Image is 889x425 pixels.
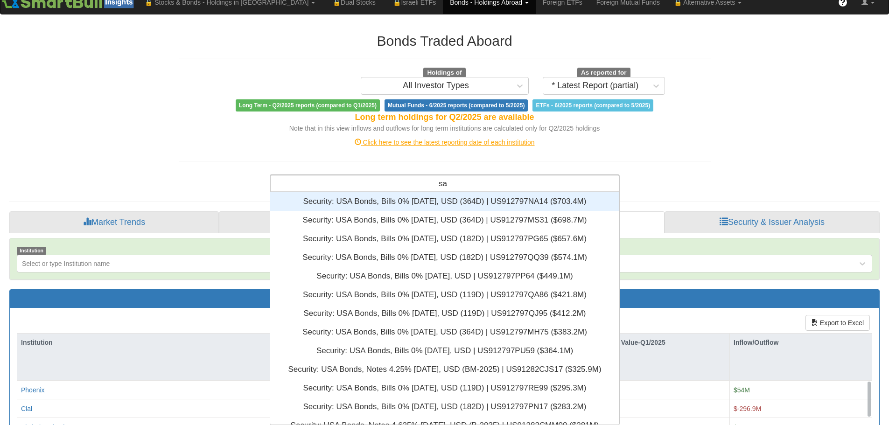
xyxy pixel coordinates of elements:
[17,247,46,255] span: Institution
[270,248,619,267] div: Security: ‎USA Bonds, Bills 0% [DATE], USD (182D) | US912797QQ39 ‎($574.1M)‏
[577,68,630,78] span: As reported for
[385,99,528,111] span: Mutual Funds - 6/2025 reports (compared to 5/2025)
[403,81,469,91] div: All Investor Types
[270,341,619,360] div: Security: ‎USA Bonds, Bills 0% [DATE], USD | US912797PU59 ‎($364.1M)‏
[219,211,445,234] a: Sector Breakdown
[21,404,32,413] button: Clal
[270,211,619,230] div: Security: ‎USA Bonds, Bills 0% [DATE], USD (364D) | US912797MS31 ‎($698.7M)‏
[21,385,45,395] button: Phoenix
[270,397,619,416] div: Security: ‎USA Bonds, Bills 0% [DATE], USD (182D) | US912797PN17 ‎($283.2M)‏
[270,323,619,341] div: Security: ‎USA Bonds, Bills 0% [DATE], USD (364D) | US912797MH75 ‎($383.2M)‏
[179,111,711,124] div: Long term holdings for Q2/2025 are available
[734,404,761,412] span: $-296.9M
[805,315,870,331] button: Export to Excel
[17,334,445,351] div: Institution
[588,334,729,351] div: Holdings Value-Q1/2025
[179,124,711,133] div: Note that in this view inflows and outflows for long term institutions are calculated only for Q2...
[423,68,465,78] span: Holdings of
[665,211,880,234] a: Security & Issuer Analysis
[270,379,619,397] div: Security: ‎USA Bonds, Bills 0% [DATE], USD (119D) | US912797RE99 ‎($295.3M)‏
[730,334,872,351] div: Inflow/Outflow
[734,386,750,394] span: $54M
[270,286,619,304] div: Security: ‎USA Bonds, Bills 0% [DATE], USD (119D) | US912797QA86 ‎($421.8M)‏
[552,81,638,91] div: * Latest Report (partial)
[236,99,380,111] span: Long Term - Q2/2025 reports (compared to Q1/2025)
[270,230,619,248] div: Security: ‎USA Bonds, Bills 0% [DATE], USD (182D) | US912797PG65 ‎($657.6M)‏
[270,304,619,323] div: Security: ‎USA Bonds, Bills 0% [DATE], USD (119D) | US912797QJ95 ‎($412.2M)‏
[17,294,872,303] h3: Total Holdings per Institution
[270,267,619,286] div: Security: ‎USA Bonds, Bills 0% [DATE], USD | US912797PP64 ‎($449.1M)‏
[172,138,718,147] div: Click here to see the latest reporting date of each institution
[270,192,619,211] div: Security: ‎USA Bonds, Bills 0% [DATE], USD (364D) | US912797NA14 ‎($703.4M)‏
[179,33,711,49] h2: Bonds Traded Aboard
[9,211,219,234] a: Market Trends
[22,259,110,268] div: Select or type Institution name
[532,99,653,111] span: ETFs - 6/2025 reports (compared to 5/2025)
[270,360,619,379] div: Security: ‎USA Bonds, Notes 4.25% [DATE], USD (BM-2025) | US91282CJS17 ‎($325.9M)‏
